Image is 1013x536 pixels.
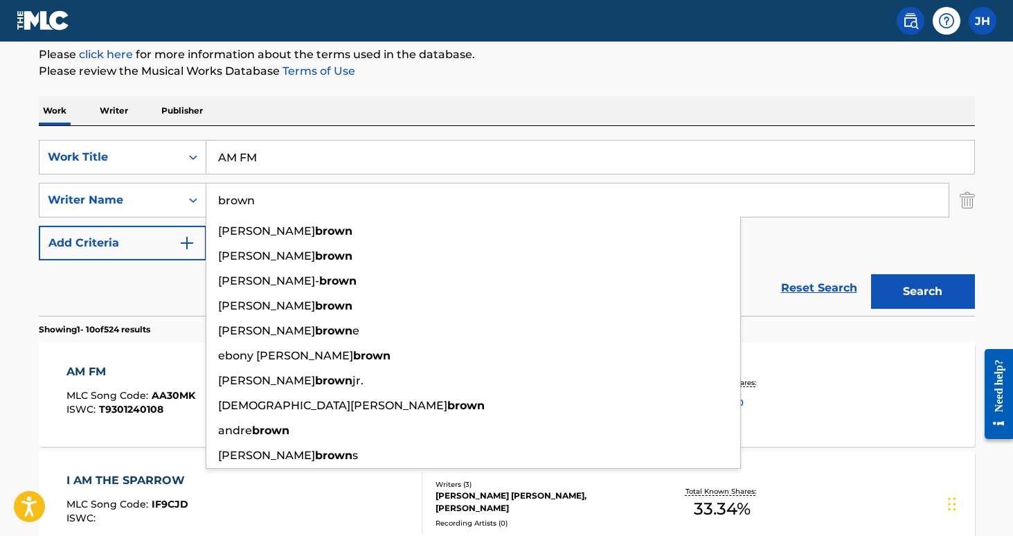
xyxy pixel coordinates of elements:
button: Search [871,274,975,309]
div: Work Title [48,149,172,166]
span: andre [218,424,252,437]
div: AM FM [66,364,195,380]
a: Terms of Use [280,64,355,78]
iframe: Resource Center [974,337,1013,452]
span: [DEMOGRAPHIC_DATA][PERSON_NAME] [218,399,447,412]
strong: brown [447,399,485,412]
p: Please review the Musical Works Database [39,63,975,80]
span: [PERSON_NAME] [218,324,315,337]
a: Public Search [897,7,924,35]
div: Writer Name [48,192,172,208]
span: ebony [PERSON_NAME] [218,349,353,362]
a: AM FMMLC Song Code:AA30MKISWC:T9301240108Writers (1)[PERSON_NAME]Recording Artists (3)[PERSON_NAM... [39,343,975,447]
span: ISWC : [66,403,99,416]
span: ISWC : [66,512,99,524]
p: Total Known Shares: [685,486,760,497]
div: Writers ( 3 ) [436,479,645,490]
p: Showing 1 - 10 of 524 results [39,323,150,336]
div: Drag [948,483,956,525]
span: s [352,449,358,462]
span: [PERSON_NAME] [218,249,315,262]
strong: brown [315,299,352,312]
span: MLC Song Code : [66,498,152,510]
p: Writer [96,96,132,125]
span: jr. [352,374,364,387]
img: search [902,12,919,29]
strong: brown [353,349,391,362]
div: Recording Artists ( 0 ) [436,518,645,528]
span: [PERSON_NAME] [218,224,315,238]
span: [PERSON_NAME]- [218,274,319,287]
div: Help [933,7,960,35]
span: AA30MK [152,389,195,402]
img: Delete Criterion [960,183,975,217]
iframe: Chat Widget [944,470,1013,536]
span: IF9CJD [152,498,188,510]
p: Publisher [157,96,207,125]
strong: brown [315,224,352,238]
span: 33.34 % [694,497,751,521]
span: [PERSON_NAME] [218,374,315,387]
a: Reset Search [774,273,864,303]
span: [PERSON_NAME] [218,449,315,462]
img: 9d2ae6d4665cec9f34b9.svg [179,235,195,251]
strong: brown [315,374,352,387]
span: [PERSON_NAME] [218,299,315,312]
div: User Menu [969,7,996,35]
img: MLC Logo [17,10,70,30]
strong: brown [315,249,352,262]
a: click here [79,48,133,61]
strong: brown [315,449,352,462]
strong: brown [319,274,357,287]
form: Search Form [39,140,975,316]
div: I AM THE SPARROW [66,472,192,489]
span: e [352,324,359,337]
div: [PERSON_NAME] [PERSON_NAME], [PERSON_NAME] [436,490,645,515]
p: Work [39,96,71,125]
button: Add Criteria [39,226,206,260]
span: MLC Song Code : [66,389,152,402]
strong: brown [252,424,289,437]
strong: brown [315,324,352,337]
img: help [938,12,955,29]
span: T9301240108 [99,403,163,416]
p: Please for more information about the terms used in the database. [39,46,975,63]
